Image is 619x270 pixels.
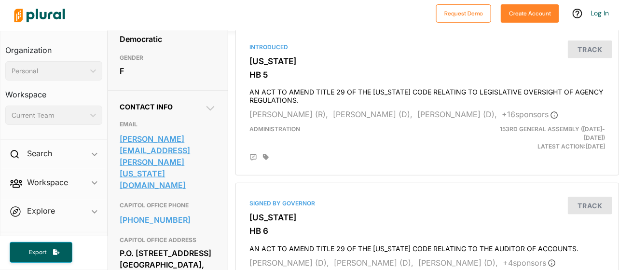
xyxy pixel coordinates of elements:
div: F [120,64,216,78]
button: Track [568,40,612,58]
span: [PERSON_NAME] (D), [333,109,413,119]
span: Export [22,248,53,256]
div: Introduced [249,43,605,52]
span: [PERSON_NAME] (D), [249,258,329,268]
a: Request Demo [436,8,491,18]
h3: [US_STATE] [249,213,605,222]
a: Create Account [501,8,559,18]
div: Signed by Governor [249,199,605,208]
span: 153rd General Assembly ([DATE]-[DATE]) [500,125,605,141]
h3: Workspace [5,81,102,102]
h3: Organization [5,36,102,57]
span: + 16 sponsor s [502,109,558,119]
h3: GENDER [120,52,216,64]
span: [PERSON_NAME] (D), [418,258,498,268]
button: Request Demo [436,4,491,23]
h3: EMAIL [120,119,216,130]
h3: CAPITOL OFFICE PHONE [120,200,216,211]
h3: HB 5 [249,70,605,80]
h2: Search [27,148,52,159]
button: Track [568,197,612,215]
span: Contact Info [120,103,173,111]
span: + 4 sponsor s [503,258,556,268]
span: [PERSON_NAME] (R), [249,109,328,119]
h3: HB 6 [249,226,605,236]
span: Administration [249,125,300,133]
h3: [US_STATE] [249,56,605,66]
span: [PERSON_NAME] (D), [417,109,497,119]
h4: AN ACT TO AMEND TITLE 29 OF THE [US_STATE] CODE RELATING TO LEGISLATIVE OVERSIGHT OF AGENCY REGUL... [249,83,605,105]
div: Latest Action: [DATE] [489,125,612,151]
a: [PHONE_NUMBER] [120,213,216,227]
button: Export [10,242,72,263]
a: Log In [591,9,609,17]
div: Personal [12,66,86,76]
div: Add tags [263,154,269,161]
div: Democratic [120,32,216,46]
button: Create Account [501,4,559,23]
div: Current Team [12,110,86,121]
h4: AN ACT TO AMEND TITLE 29 OF THE [US_STATE] CODE RELATING TO THE AUDITOR OF ACCOUNTS. [249,240,605,253]
span: [PERSON_NAME] (D), [334,258,413,268]
h3: CAPITOL OFFICE ADDRESS [120,234,216,246]
div: Add Position Statement [249,154,257,162]
a: [PERSON_NAME][EMAIL_ADDRESS][PERSON_NAME][US_STATE][DOMAIN_NAME] [120,132,216,192]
